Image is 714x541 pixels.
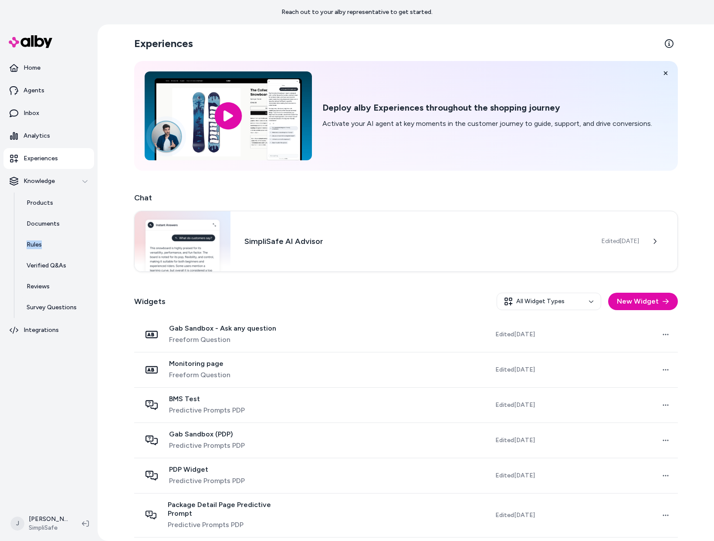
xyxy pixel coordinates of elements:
[495,436,535,445] span: Edited [DATE]
[134,211,678,272] a: Chat widgetSimpliSafe AI AdvisorEdited[DATE]
[24,109,39,118] p: Inbox
[134,37,193,51] h2: Experiences
[18,234,94,255] a: Rules
[281,8,433,17] p: Reach out to your alby representative to get started.
[18,193,94,213] a: Products
[495,511,535,520] span: Edited [DATE]
[169,395,245,403] span: BMS Test
[24,86,44,95] p: Agents
[9,35,52,48] img: alby Logo
[18,297,94,318] a: Survey Questions
[29,515,68,524] p: [PERSON_NAME]
[169,440,245,451] span: Predictive Prompts PDP
[27,240,42,249] p: Rules
[10,517,24,531] span: J
[495,365,535,374] span: Edited [DATE]
[134,192,678,204] h2: Chat
[169,465,245,474] span: PDP Widget
[135,211,231,271] img: Chat widget
[27,220,60,228] p: Documents
[169,430,245,439] span: Gab Sandbox (PDP)
[169,324,276,333] span: Gab Sandbox - Ask any question
[3,148,94,169] a: Experiences
[27,261,66,270] p: Verified Q&As
[3,320,94,341] a: Integrations
[169,370,230,380] span: Freeform Question
[169,359,230,368] span: Monitoring page
[3,171,94,192] button: Knowledge
[29,524,68,532] span: SimpliSafe
[495,471,535,480] span: Edited [DATE]
[5,510,75,538] button: J[PERSON_NAME]SimpliSafe
[24,326,59,335] p: Integrations
[3,80,94,101] a: Agents
[18,255,94,276] a: Verified Q&As
[168,520,288,530] span: Predictive Prompts PDP
[497,293,601,310] button: All Widget Types
[602,237,639,246] span: Edited [DATE]
[24,64,41,72] p: Home
[608,293,678,310] button: New Widget
[27,303,77,312] p: Survey Questions
[27,282,50,291] p: Reviews
[168,500,288,518] span: Package Detail Page Predictive Prompt
[3,125,94,146] a: Analytics
[3,57,94,78] a: Home
[18,276,94,297] a: Reviews
[322,102,652,113] h2: Deploy alby Experiences throughout the shopping journey
[169,405,245,416] span: Predictive Prompts PDP
[24,154,58,163] p: Experiences
[244,235,587,247] h3: SimpliSafe AI Advisor
[495,330,535,339] span: Edited [DATE]
[24,177,55,186] p: Knowledge
[134,295,166,308] h2: Widgets
[169,476,245,486] span: Predictive Prompts PDP
[3,103,94,124] a: Inbox
[322,118,652,129] p: Activate your AI agent at key moments in the customer journey to guide, support, and drive conver...
[27,199,53,207] p: Products
[18,213,94,234] a: Documents
[495,401,535,409] span: Edited [DATE]
[24,132,50,140] p: Analytics
[169,335,276,345] span: Freeform Question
